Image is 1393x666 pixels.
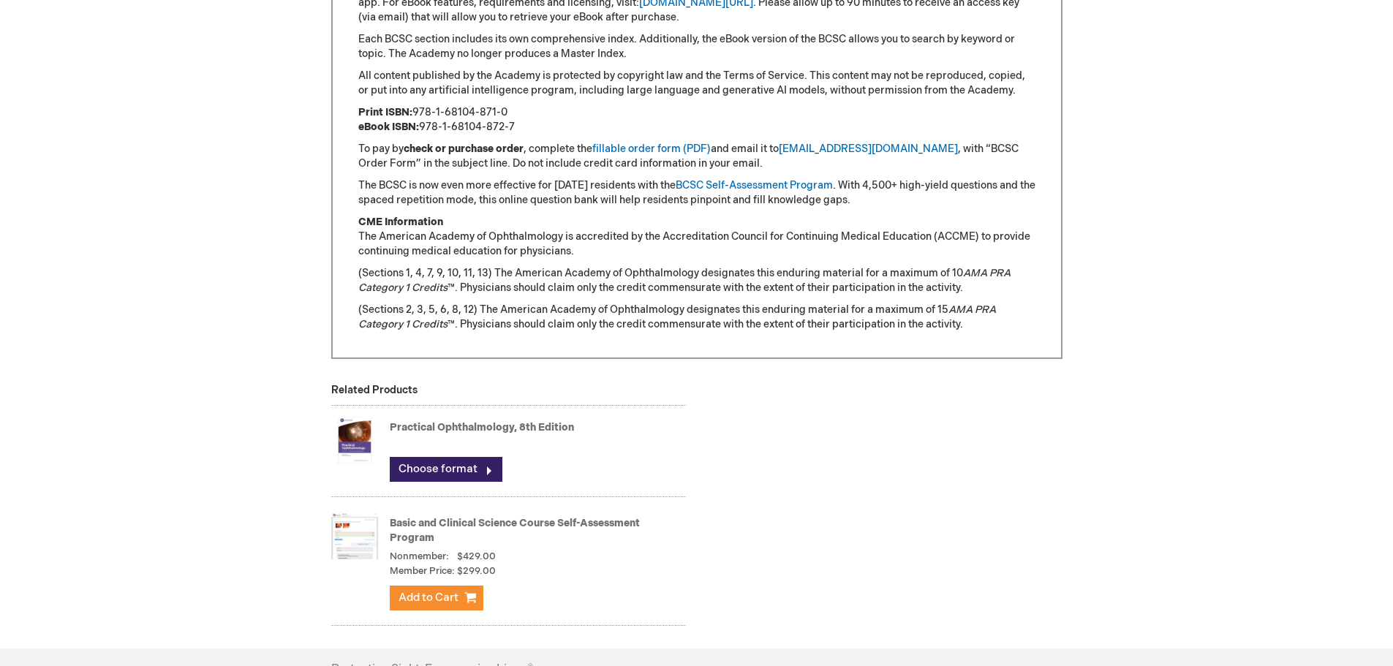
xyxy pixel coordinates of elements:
[390,457,502,482] a: Choose format
[358,121,419,133] strong: eBook ISBN:
[390,421,574,434] a: Practical Ophthalmology, 8th Edition
[358,215,1035,259] p: The American Academy of Ophthalmology is accredited by the Accreditation Council for Continuing M...
[779,143,958,155] a: [EMAIL_ADDRESS][DOMAIN_NAME]
[331,411,378,469] img: Practical Ophthalmology, 8th Edition
[592,143,711,155] a: fillable order form (PDF)
[358,142,1035,171] p: To pay by , complete the and email it to , with “BCSC Order Form” in the subject line. Do not inc...
[404,143,524,155] strong: check or purchase order
[390,586,483,610] button: Add to Cart
[358,266,1035,295] p: (Sections 1, 4, 7, 9, 10, 11, 13) The American Academy of Ophthalmology designates this enduring ...
[358,105,1035,135] p: 978-1-68104-871-0 978-1-68104-872-7
[358,303,1035,332] p: (Sections 2, 3, 5, 6, 8, 12) The American Academy of Ophthalmology designates this enduring mater...
[358,106,412,118] strong: Print ISBN:
[358,32,1035,61] p: Each BCSC section includes its own comprehensive index. Additionally, the eBook version of the BC...
[390,550,449,564] strong: Nonmember:
[390,517,640,544] a: Basic and Clinical Science Course Self-Assessment Program
[358,178,1035,208] p: The BCSC is now even more effective for [DATE] residents with the . With 4,500+ high-yield questi...
[358,216,443,228] strong: CME Information
[331,507,378,565] img: Basic and Clinical Science Course Self-Assessment Program
[457,550,496,562] span: $429.00
[399,591,458,605] span: Add to Cart
[390,564,455,578] strong: Member Price:
[358,69,1035,98] p: All content published by the Academy is protected by copyright law and the Terms of Service. This...
[331,384,418,396] strong: Related Products
[676,179,833,192] a: BCSC Self-Assessment Program
[457,564,496,578] span: $299.00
